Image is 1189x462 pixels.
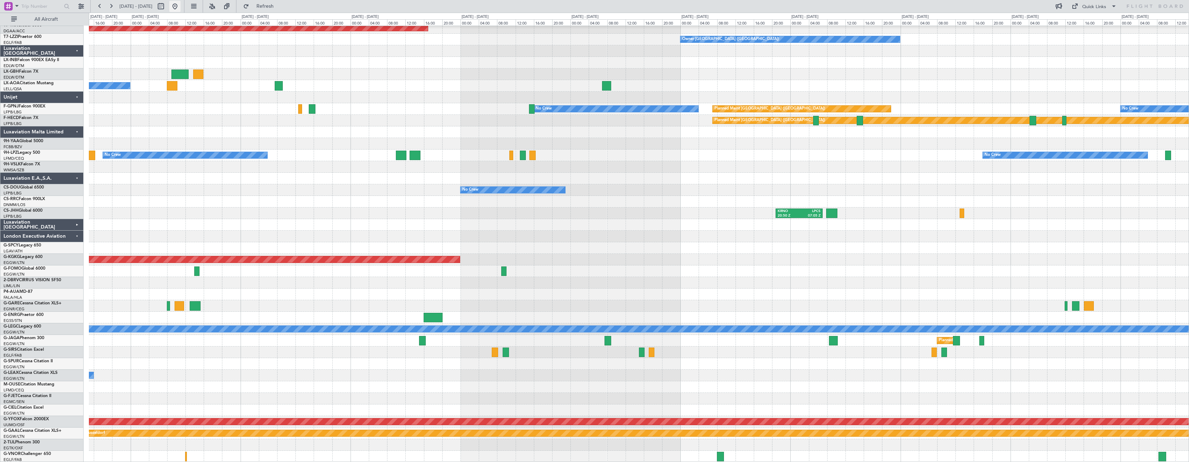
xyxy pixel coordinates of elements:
div: 00:00 [241,19,259,26]
a: G-FJETCessna Citation II [4,394,51,398]
span: 9H-VSLK [4,162,21,166]
div: 08:00 [717,19,736,26]
div: [DATE] - [DATE] [1122,14,1149,20]
div: 20:00 [552,19,570,26]
a: F-GPNJFalcon 900EX [4,104,45,108]
div: [DATE] - [DATE] [902,14,929,20]
div: 20:00 [442,19,460,26]
div: [DATE] - [DATE] [681,14,708,20]
a: EGGW/LTN [4,341,25,346]
a: G-VNORChallenger 650 [4,452,51,456]
button: All Aircraft [8,14,76,25]
span: 9H-YAA [4,139,19,143]
div: [DATE] - [DATE] [132,14,159,20]
div: [DATE] - [DATE] [352,14,379,20]
span: G-ENRG [4,313,20,317]
div: No Crew [105,150,121,160]
div: 16:00 [94,19,112,26]
div: Planned Maint Dusseldorf [59,428,105,438]
div: 04:00 [259,19,277,26]
div: 20:00 [1102,19,1121,26]
div: 20:00 [662,19,680,26]
a: G-JAGAPhenom 300 [4,336,44,340]
a: LFPB/LBG [4,191,22,196]
span: P4-AUA [4,290,19,294]
a: WMSA/SZB [4,167,24,173]
a: G-FOMOGlobal 6000 [4,266,45,271]
span: M-OUSE [4,382,20,387]
div: Planned Maint [GEOGRAPHIC_DATA] ([GEOGRAPHIC_DATA]) [714,104,825,114]
div: 04:00 [699,19,717,26]
span: G-LEAX [4,371,19,375]
a: F-HECDFalcon 7X [4,116,38,120]
div: KRNO [778,209,799,214]
div: 16:00 [204,19,222,26]
a: M-OUSECitation Mustang [4,382,54,387]
span: G-YFOX [4,417,20,421]
div: LPCS [799,209,821,214]
a: FCBB/BZV [4,144,22,150]
div: 16:00 [424,19,442,26]
div: 12:00 [295,19,314,26]
div: 12:00 [516,19,534,26]
a: EGLF/FAB [4,40,22,45]
a: G-SPURCessna Citation II [4,359,53,363]
div: 20:00 [882,19,900,26]
div: 08:00 [937,19,955,26]
span: G-KGKG [4,255,20,259]
span: 2-TIJL [4,440,15,444]
span: LX-INB [4,58,17,62]
div: 16:00 [314,19,332,26]
div: 07:05 Z [799,213,821,218]
div: 00:00 [131,19,149,26]
span: G-GARE [4,301,20,305]
span: LX-GBH [4,70,19,74]
a: EGGW/LTN [4,376,25,381]
div: 16:00 [534,19,552,26]
div: 12:00 [185,19,204,26]
a: EGGW/LTN [4,272,25,277]
div: Planned Maint [GEOGRAPHIC_DATA] ([GEOGRAPHIC_DATA]) [939,335,1050,346]
div: 16:00 [864,19,882,26]
div: 12:00 [1065,19,1084,26]
div: 12:00 [405,19,424,26]
div: 04:00 [919,19,937,26]
div: No Crew [1122,104,1138,114]
a: EDLW/DTM [4,75,24,80]
div: 20:00 [332,19,351,26]
a: LX-INBFalcon 900EX EASy II [4,58,59,62]
a: LGAV/ATH [4,249,22,254]
span: LX-AOA [4,81,20,85]
div: [DATE] - [DATE] [242,14,269,20]
a: LIML/LIN [4,283,20,289]
span: G-LEGC [4,324,19,329]
a: EGNR/CEG [4,306,25,312]
a: P4-AUAMD-87 [4,290,33,294]
a: G-ENRGPraetor 600 [4,313,44,317]
span: G-SPUR [4,359,19,363]
div: 04:00 [479,19,497,26]
a: LX-AOACitation Mustang [4,81,54,85]
div: 00:00 [351,19,369,26]
div: Owner [GEOGRAPHIC_DATA] ([GEOGRAPHIC_DATA]) [682,34,779,45]
a: CS-RRCFalcon 900LX [4,197,45,201]
div: [DATE] - [DATE] [1012,14,1039,20]
a: G-GARECessna Citation XLS+ [4,301,61,305]
div: 00:00 [570,19,589,26]
a: T7-LZZIPraetor 600 [4,35,41,39]
div: 04:00 [149,19,167,26]
div: 16:00 [1084,19,1102,26]
a: EDLW/DTM [4,63,24,68]
span: Refresh [250,4,280,9]
div: 00:00 [790,19,809,26]
div: 20:00 [222,19,240,26]
input: Trip Number [21,1,62,12]
div: Quick Links [1082,4,1106,11]
a: EGSS/STN [4,318,22,323]
span: G-CIEL [4,405,17,410]
div: [DATE] - [DATE] [462,14,489,20]
div: 04:00 [1029,19,1047,26]
a: G-SIRSCitation Excel [4,348,44,352]
a: G-LEAXCessna Citation XLS [4,371,58,375]
a: G-KGKGLegacy 600 [4,255,43,259]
